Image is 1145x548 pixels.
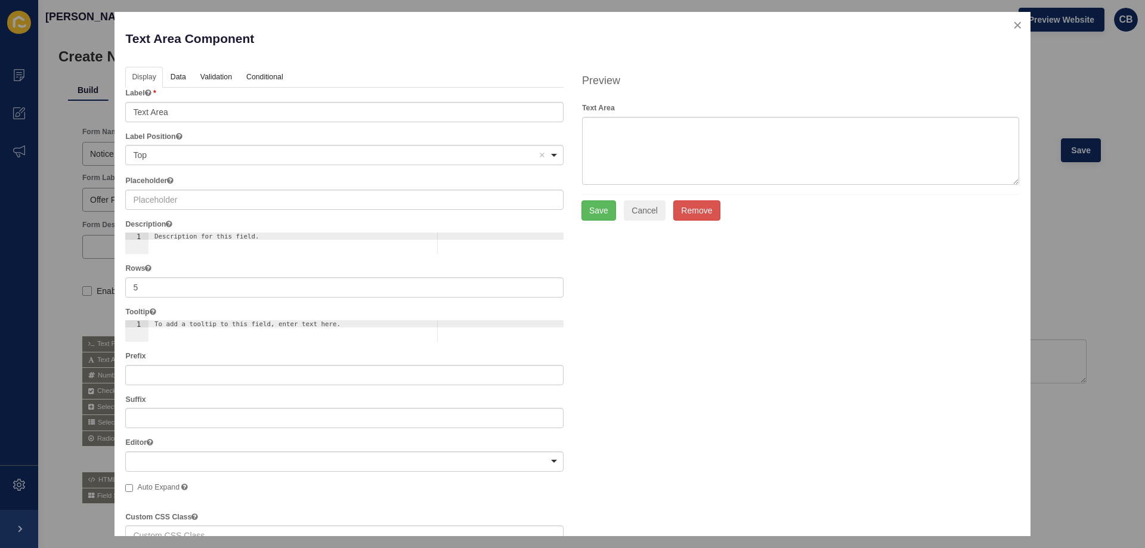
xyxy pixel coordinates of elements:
[194,67,239,88] a: Validation
[581,200,616,221] button: Save
[164,67,193,88] a: Data
[536,149,548,161] button: Remove item: 'top'
[154,321,517,327] div: To add a tooltip to this field, enter text here.
[154,233,517,240] div: Description for this field.
[137,483,180,491] span: Auto Expand
[125,484,133,492] input: Auto Expand
[582,73,1019,88] h4: Preview
[125,320,148,327] div: 1
[133,150,147,160] span: Top
[125,131,182,142] label: Label Position
[125,23,564,54] p: Text Area Component
[673,200,720,221] button: Remove
[125,277,564,298] input: Enter the amount of rows
[240,67,290,88] a: Conditional
[624,200,666,221] button: Cancel
[125,263,151,274] label: Rows
[125,67,162,88] a: Display
[125,102,564,122] input: Field Label
[125,351,146,361] label: Prefix
[125,233,148,240] div: 1
[125,88,156,98] label: Label
[125,437,153,448] label: Editor
[582,103,615,113] label: Text Area
[1005,13,1030,38] button: close
[125,219,172,230] label: Description
[125,525,564,546] input: Custom CSS Class
[125,190,564,210] input: Placeholder
[125,175,174,186] label: Placeholder
[125,394,146,405] label: Suffix
[125,306,156,317] label: Tooltip
[125,512,198,522] label: Custom CSS Class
